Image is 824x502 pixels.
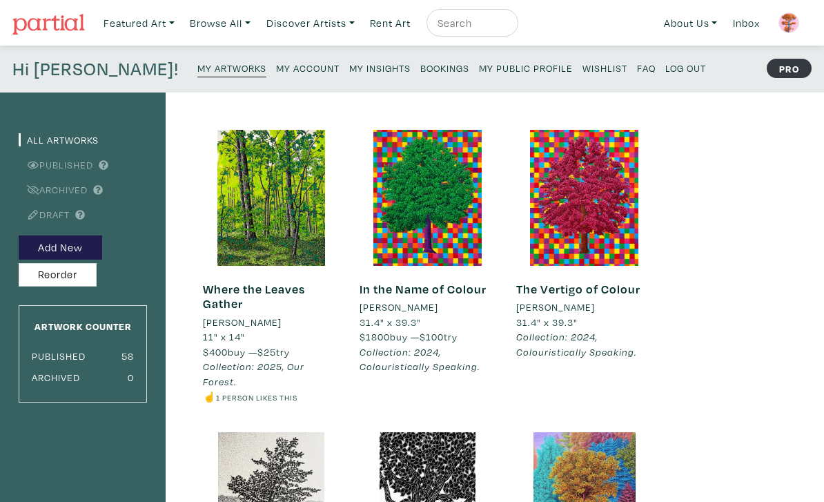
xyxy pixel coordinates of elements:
small: My Account [276,61,340,75]
a: In the Name of Colour [360,281,487,297]
a: Inbox [727,9,766,37]
small: 0 [128,371,134,384]
small: Published [32,349,86,363]
li: [PERSON_NAME] [360,300,438,315]
small: Archived [32,371,80,384]
em: Collection: 2024, Colouristically Speaking. [360,345,480,374]
a: Published [19,158,93,171]
small: FAQ [637,61,656,75]
small: My Public Profile [479,61,573,75]
span: $100 [420,330,444,343]
a: Discover Artists [260,9,361,37]
a: [PERSON_NAME] [203,315,339,330]
a: Browse All [184,9,257,37]
li: ☝️ [203,389,339,405]
a: My Insights [349,58,411,77]
input: Search [436,15,505,32]
small: My Insights [349,61,411,75]
span: $1800 [360,330,390,343]
span: $25 [257,345,276,358]
a: Featured Art [97,9,181,37]
a: All Artworks [19,133,99,146]
a: [PERSON_NAME] [360,300,496,315]
a: Where the Leaves Gather [203,281,305,312]
small: My Artworks [197,61,266,75]
em: Collection: 2024, Colouristically Speaking. [516,330,637,358]
strong: PRO [767,59,812,78]
span: 11" x 14" [203,330,245,343]
a: Log Out [665,58,706,77]
span: 31.4" x 39.3" [516,316,578,329]
h4: Hi [PERSON_NAME]! [12,58,179,80]
a: My Account [276,58,340,77]
a: Bookings [420,58,469,77]
span: buy — try [203,345,290,358]
em: Collection: 2025, Our Forest. [203,360,304,388]
a: The Vertigo of Colour [516,281,640,297]
a: Rent Art [364,9,417,37]
button: Add New [19,235,102,260]
a: My Artworks [197,58,266,77]
small: Log Out [665,61,706,75]
small: Bookings [420,61,469,75]
small: 58 [121,349,134,363]
span: buy — try [360,330,458,343]
span: 31.4" x 39.3" [360,316,421,329]
li: [PERSON_NAME] [516,300,595,315]
li: [PERSON_NAME] [203,315,282,330]
a: About Us [658,9,724,37]
small: Artwork Counter [35,320,132,333]
a: My Public Profile [479,58,573,77]
a: Draft [19,208,70,221]
small: Wishlist [582,61,627,75]
small: 1 person likes this [216,392,297,403]
button: Reorder [19,263,97,287]
a: Archived [19,183,88,196]
span: $400 [203,345,228,358]
a: [PERSON_NAME] [516,300,652,315]
a: FAQ [637,58,656,77]
a: Wishlist [582,58,627,77]
img: phpThumb.php [778,12,799,33]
